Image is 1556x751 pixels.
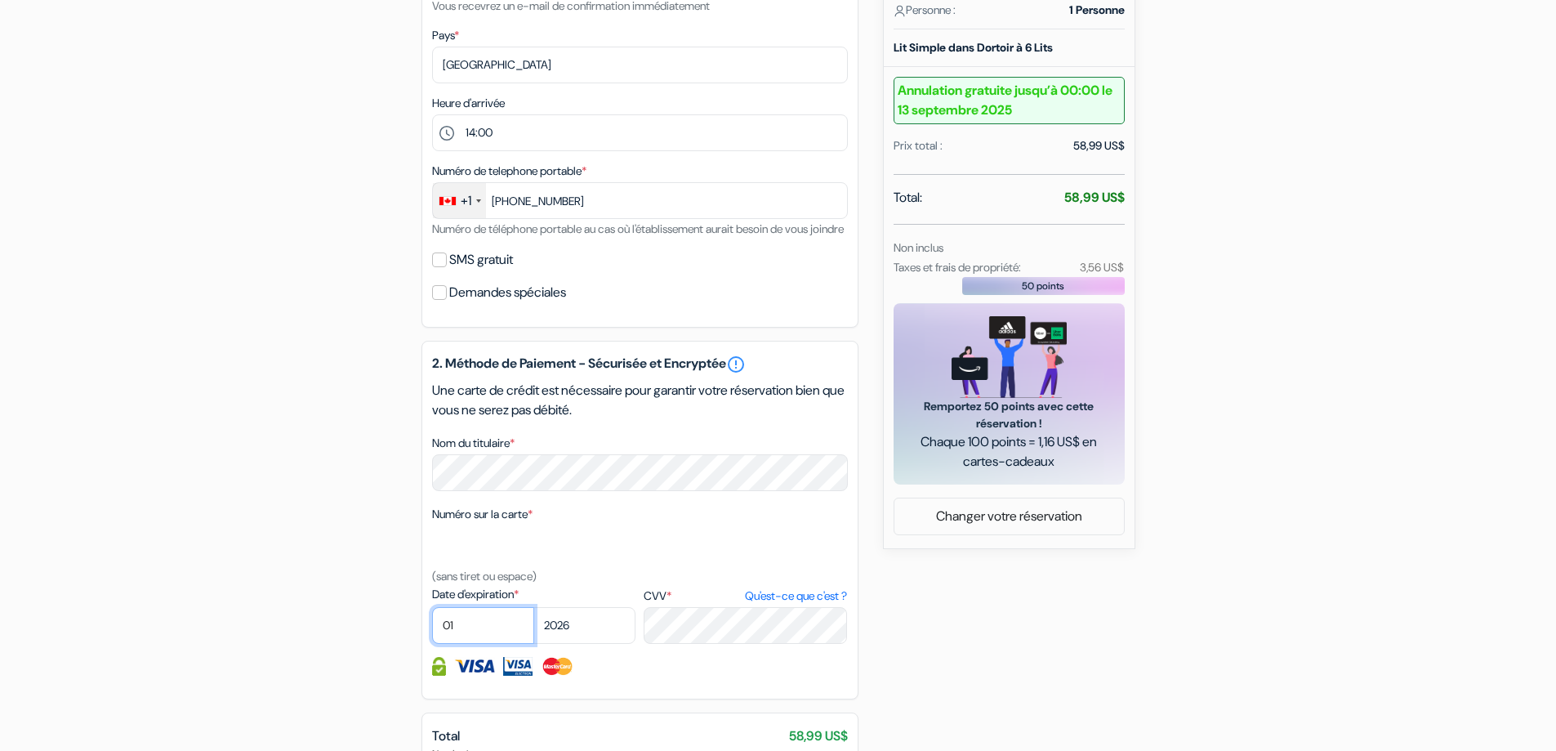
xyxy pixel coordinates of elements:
[1022,279,1064,293] span: 50 points
[789,726,848,746] span: 58,99 US$
[461,191,471,211] div: +1
[894,501,1124,532] a: Changer votre réservation
[432,435,515,452] label: Nom du titulaire
[454,657,495,676] img: Visa
[1080,260,1124,275] small: 3,56 US$
[432,569,537,583] small: (sans tiret ou espace)
[541,657,574,676] img: Master Card
[1064,189,1125,206] strong: 58,99 US$
[449,248,513,271] label: SMS gratuit
[1073,137,1125,154] div: 58,99 US$
[432,27,459,44] label: Pays
[894,260,1021,275] small: Taxes et frais de propriété:
[432,182,848,219] input: 506-234-5678
[432,657,446,676] img: Information de carte de crédit entièrement encryptée et sécurisée
[745,588,847,605] a: Qu'est-ce que c'est ?
[894,77,1125,124] b: Annulation gratuite jusqu’à 00:00 le 13 septembre 2025
[952,316,1067,399] img: gift_card_hero_new.png
[894,2,956,19] span: Personne :
[449,281,566,304] label: Demandes spéciales
[432,95,505,112] label: Heure d'arrivée
[894,5,906,17] img: user_icon.svg
[503,657,533,676] img: Visa Electron
[432,506,533,523] label: Numéro sur la carte
[432,586,635,603] label: Date d'expiration
[913,398,1105,432] span: Remportez 50 points avec cette réservation !
[432,727,460,744] span: Total
[894,240,943,255] small: Non inclus
[644,588,847,605] label: CVV
[432,221,844,236] small: Numéro de téléphone portable au cas où l'établissement aurait besoin de vous joindre
[894,40,1053,55] b: Lit Simple dans Dortoir à 6 Lits
[432,355,848,374] h5: 2. Méthode de Paiement - Sécurisée et Encryptée
[894,188,922,208] span: Total:
[726,355,746,374] a: error_outline
[894,137,943,154] div: Prix total :
[432,163,586,180] label: Numéro de telephone portable
[1069,2,1125,19] strong: 1 Personne
[433,183,486,218] div: Canada: +1
[913,432,1105,472] span: Chaque 100 points = 1,16 US$ en cartes-cadeaux
[432,381,848,420] p: Une carte de crédit est nécessaire pour garantir votre réservation bien que vous ne serez pas déb...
